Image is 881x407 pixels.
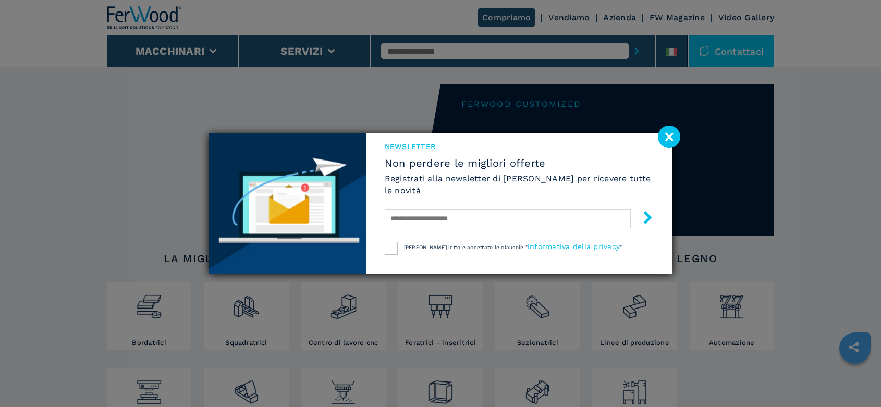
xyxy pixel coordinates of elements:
span: Non perdere le migliori offerte [385,157,654,169]
h6: Registrati alla newsletter di [PERSON_NAME] per ricevere tutte le novità [385,172,654,196]
span: " [620,244,622,250]
img: Newsletter image [209,133,366,274]
span: [PERSON_NAME] letto e accettato le clausole " [404,244,528,250]
button: submit-button [631,207,654,231]
span: NEWSLETTER [385,141,654,152]
a: informativa della privacy [528,242,620,251]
